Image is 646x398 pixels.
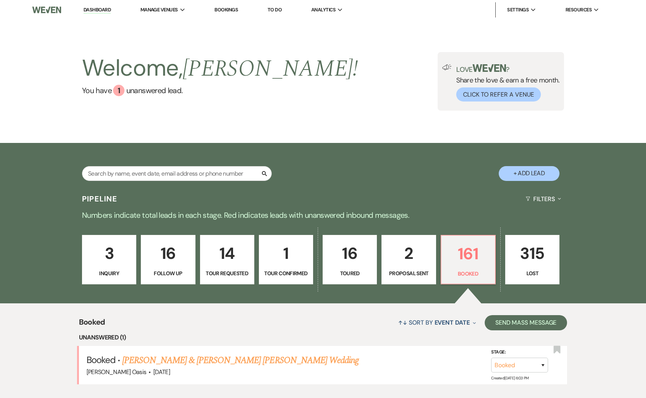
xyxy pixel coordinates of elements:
label: Stage: [491,348,548,357]
input: Search by name, event date, email address or phone number [82,166,272,181]
div: 1 [113,85,124,96]
a: 3Inquiry [82,235,136,284]
p: Toured [328,269,372,277]
a: [PERSON_NAME] & [PERSON_NAME] [PERSON_NAME] Wedding [122,354,359,367]
p: Follow Up [146,269,190,277]
p: Inquiry [87,269,131,277]
p: Booked [446,270,490,278]
p: 16 [146,241,190,266]
p: 315 [510,241,555,266]
a: You have 1 unanswered lead. [82,85,358,96]
img: Weven Logo [32,2,61,18]
a: Bookings [214,6,238,13]
p: 2 [386,241,431,266]
span: Created: [DATE] 6:03 PM [491,376,528,381]
button: Sort By Event Date [395,312,479,333]
button: Click to Refer a Venue [456,87,541,101]
span: Booked [87,354,115,366]
p: 16 [328,241,372,266]
span: ↑↓ [398,319,407,327]
img: loud-speaker-illustration.svg [442,64,452,70]
span: Settings [507,6,529,14]
span: Manage Venues [140,6,178,14]
p: Tour Requested [205,269,249,277]
button: + Add Lead [499,166,559,181]
a: 161Booked [441,235,496,284]
p: 161 [446,241,490,266]
div: Share the love & earn a free month. [452,64,559,101]
a: To Do [268,6,282,13]
p: Lost [510,269,555,277]
span: Analytics [311,6,336,14]
button: Send Mass Message [485,315,567,330]
p: 1 [264,241,308,266]
a: 14Tour Requested [200,235,254,284]
span: Booked [79,316,105,333]
p: 3 [87,241,131,266]
h3: Pipeline [82,193,118,204]
a: 16Toured [323,235,377,284]
span: [PERSON_NAME] ! [183,51,358,86]
img: weven-logo-green.svg [473,64,506,72]
a: 16Follow Up [141,235,195,284]
p: Love ? [456,64,559,73]
span: [DATE] [153,368,170,376]
button: Filters [523,189,564,209]
p: Numbers indicate total leads in each stage. Red indicates leads with unanswered inbound messages. [50,209,596,221]
a: 315Lost [505,235,559,284]
span: Event Date [435,319,470,327]
a: 2Proposal Sent [381,235,436,284]
p: Proposal Sent [386,269,431,277]
span: [PERSON_NAME] Oasis [87,368,147,376]
p: 14 [205,241,249,266]
p: Tour Confirmed [264,269,308,277]
a: Dashboard [84,6,111,14]
h2: Welcome, [82,52,358,85]
a: 1Tour Confirmed [259,235,313,284]
span: Resources [566,6,592,14]
li: Unanswered (1) [79,333,567,343]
